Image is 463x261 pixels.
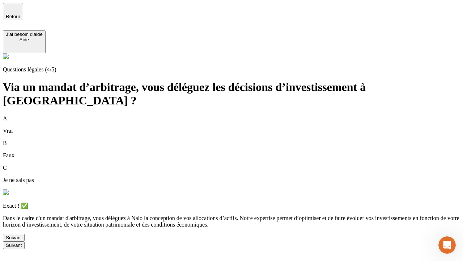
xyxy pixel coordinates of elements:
[3,152,460,159] p: Faux
[3,3,23,20] button: Retour
[3,115,460,122] p: A
[3,128,460,134] p: Vrai
[3,80,460,107] h1: Via un mandat d’arbitrage, vous déléguez les décisions d’investissement à [GEOGRAPHIC_DATA] ?
[6,235,22,240] div: Suivant
[3,66,460,73] p: Questions légales (4/5)
[6,32,43,37] div: J’ai besoin d'aide
[438,236,456,254] iframe: Intercom live chat
[3,234,25,241] button: Suivant
[3,241,25,249] button: Suivant
[6,37,43,42] div: Aide
[3,215,460,228] p: Dans le cadre d'un mandat d'arbitrage, vous déléguez à Nalo la conception de vos allocations d’ac...
[3,177,460,183] p: Je ne sais pas
[6,243,22,248] div: Suivant
[3,53,9,59] img: alexis.png
[3,30,46,53] button: J’ai besoin d'aideAide
[6,14,20,19] span: Retour
[3,140,460,146] p: B
[3,189,9,195] img: alexis.png
[3,202,460,209] p: Exact ! ✅
[3,165,460,171] p: C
